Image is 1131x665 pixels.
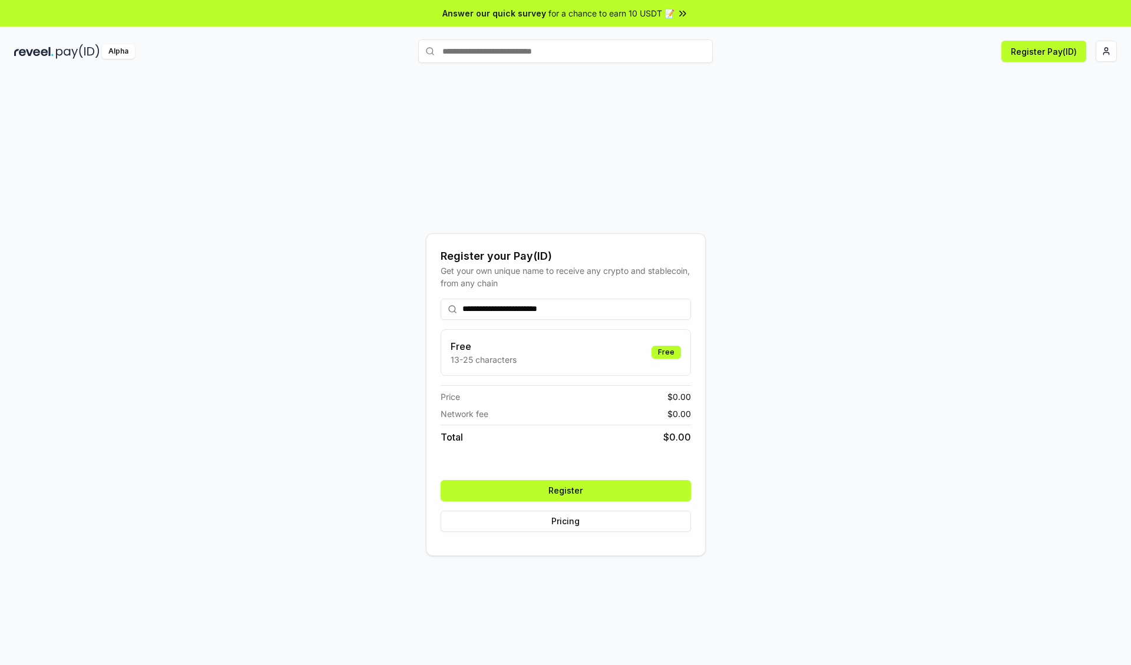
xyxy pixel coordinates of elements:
[451,353,517,366] p: 13-25 characters
[441,408,488,420] span: Network fee
[451,339,517,353] h3: Free
[652,346,681,359] div: Free
[441,264,691,289] div: Get your own unique name to receive any crypto and stablecoin, from any chain
[441,511,691,532] button: Pricing
[102,44,135,59] div: Alpha
[667,408,691,420] span: $ 0.00
[14,44,54,59] img: reveel_dark
[56,44,100,59] img: pay_id
[663,430,691,444] span: $ 0.00
[441,430,463,444] span: Total
[441,391,460,403] span: Price
[548,7,674,19] span: for a chance to earn 10 USDT 📝
[667,391,691,403] span: $ 0.00
[442,7,546,19] span: Answer our quick survey
[1001,41,1086,62] button: Register Pay(ID)
[441,480,691,501] button: Register
[441,248,691,264] div: Register your Pay(ID)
